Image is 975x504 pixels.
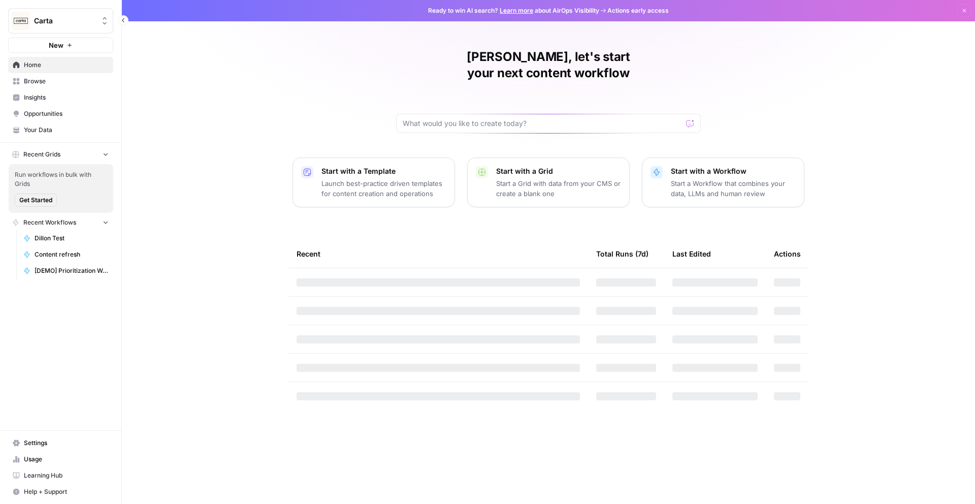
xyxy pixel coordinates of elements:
a: Content refresh [19,246,113,263]
p: Launch best-practice driven templates for content creation and operations [321,178,446,199]
button: Recent Workflows [8,215,113,230]
span: Recent Grids [23,150,60,159]
span: Content refresh [35,250,109,259]
span: [DEMO] Prioritization Workflow for creation [35,266,109,275]
a: Settings [8,435,113,451]
span: Get Started [19,196,52,205]
button: Help + Support [8,484,113,500]
a: Dillon Test [19,230,113,246]
p: Start with a Workflow [671,166,796,176]
button: Start with a TemplateLaunch best-practice driven templates for content creation and operations [292,157,455,207]
div: Actions [774,240,801,268]
div: Recent [297,240,580,268]
input: What would you like to create today? [403,118,682,129]
a: [DEMO] Prioritization Workflow for creation [19,263,113,279]
span: Learning Hub [24,471,109,480]
p: Start with a Grid [496,166,621,176]
span: Usage [24,455,109,464]
button: Recent Grids [8,147,113,162]
a: Opportunities [8,106,113,122]
div: Total Runs (7d) [596,240,648,268]
button: New [8,38,113,53]
span: New [49,40,63,50]
span: Actions early access [607,6,669,15]
span: Home [24,60,109,70]
span: Your Data [24,125,109,135]
button: Start with a WorkflowStart a Workflow that combines your data, LLMs and human review [642,157,804,207]
span: Insights [24,93,109,102]
span: Recent Workflows [23,218,76,227]
span: Run workflows in bulk with Grids [15,170,107,188]
a: Browse [8,73,113,89]
p: Start a Workflow that combines your data, LLMs and human review [671,178,796,199]
p: Start with a Template [321,166,446,176]
span: Carta [34,16,95,26]
img: Carta Logo [12,12,30,30]
button: Start with a GridStart a Grid with data from your CMS or create a blank one [467,157,630,207]
a: Usage [8,451,113,467]
span: Opportunities [24,109,109,118]
button: Get Started [15,194,57,207]
a: Home [8,57,113,73]
span: Browse [24,77,109,86]
a: Learning Hub [8,467,113,484]
div: Last Edited [672,240,711,268]
a: Learn more [500,7,533,14]
h1: [PERSON_NAME], let's start your next content workflow [396,49,701,81]
span: Ready to win AI search? about AirOps Visibility [428,6,599,15]
span: Help + Support [24,487,109,496]
button: Workspace: Carta [8,8,113,34]
span: Dillon Test [35,234,109,243]
a: Insights [8,89,113,106]
p: Start a Grid with data from your CMS or create a blank one [496,178,621,199]
a: Your Data [8,122,113,138]
span: Settings [24,438,109,448]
